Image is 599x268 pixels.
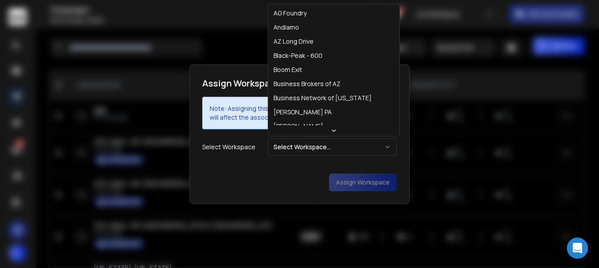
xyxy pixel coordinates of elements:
button: Select Workspace... [268,138,397,156]
div: [PERSON_NAME] [274,122,323,131]
div: AG Foundry [274,9,307,18]
div: Business Network of [US_STATE] [274,94,372,102]
div: [PERSON_NAME] PA [274,108,332,117]
div: Business Brokers of AZ [274,79,340,88]
div: Open Intercom Messenger [567,238,588,259]
p: Select Workspace [202,143,259,151]
h1: Assign Workspace [202,77,280,90]
p: Note: Assigning this campaign to a different workspace will affect the associated email accounts. [210,104,379,122]
div: Boom Exit [274,65,302,74]
div: AZ Long Drive [274,37,314,46]
div: Black-Peak - 600 [274,51,322,60]
div: Andiamo [274,23,299,32]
